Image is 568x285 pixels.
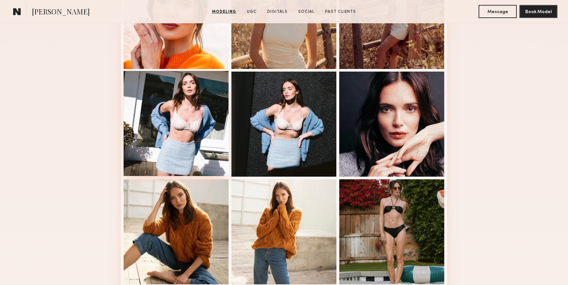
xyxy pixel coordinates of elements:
[296,9,317,15] a: Social
[322,9,359,15] a: Past Clients
[519,5,557,18] button: Book Model
[479,5,517,18] button: Message
[265,9,290,15] a: Digitals
[519,9,557,14] a: Book Model
[32,7,90,18] span: [PERSON_NAME]
[244,9,259,15] a: UGC
[209,9,239,15] a: Modeling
